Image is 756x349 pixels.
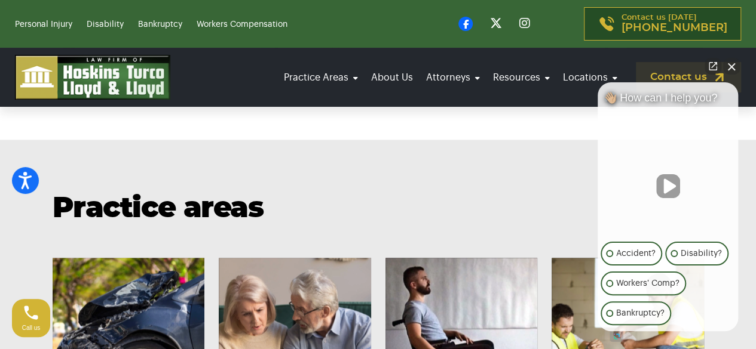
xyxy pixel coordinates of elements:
p: Contact us [DATE] [622,14,727,34]
button: Unmute video [656,174,680,198]
a: Contact us [DATE][PHONE_NUMBER] [584,7,741,41]
a: Workers Compensation [197,20,287,29]
p: Disability? [681,246,722,261]
p: Workers' Comp? [616,276,680,291]
a: Disability [87,20,124,29]
a: Open direct chat [705,58,721,75]
span: Call us [22,325,41,331]
a: Practice Areas [280,61,362,94]
img: logo [15,55,170,100]
a: Locations [559,61,621,94]
a: Bankruptcy [138,20,182,29]
a: About Us [368,61,417,94]
a: Resources [489,61,553,94]
p: Accident? [616,246,656,261]
button: Close Intaker Chat Widget [723,58,740,75]
div: 👋🏼 How can I help you? [598,91,738,110]
span: [PHONE_NUMBER] [622,22,727,34]
a: Personal Injury [15,20,72,29]
a: Contact us [636,62,741,92]
a: Open intaker chat [610,331,623,342]
h2: Practice areas [53,193,704,225]
p: Bankruptcy? [616,306,665,320]
a: Attorneys [423,61,483,94]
